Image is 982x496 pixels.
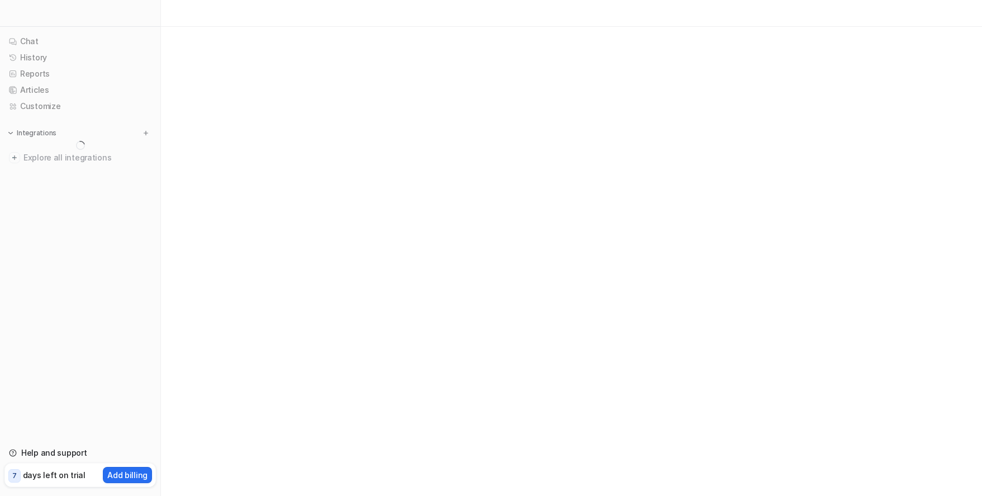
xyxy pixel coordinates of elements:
a: Reports [4,66,156,82]
button: Add billing [103,467,152,483]
span: Explore all integrations [23,149,151,167]
a: Help and support [4,445,156,461]
p: Integrations [17,129,56,138]
a: Explore all integrations [4,150,156,166]
p: Add billing [107,469,148,481]
a: Chat [4,34,156,49]
img: expand menu [7,129,15,137]
a: Customize [4,98,156,114]
button: Integrations [4,127,60,139]
p: 7 [12,471,17,481]
img: explore all integrations [9,152,20,163]
p: days left on trial [23,469,86,481]
img: menu_add.svg [142,129,150,137]
a: Articles [4,82,156,98]
a: History [4,50,156,65]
